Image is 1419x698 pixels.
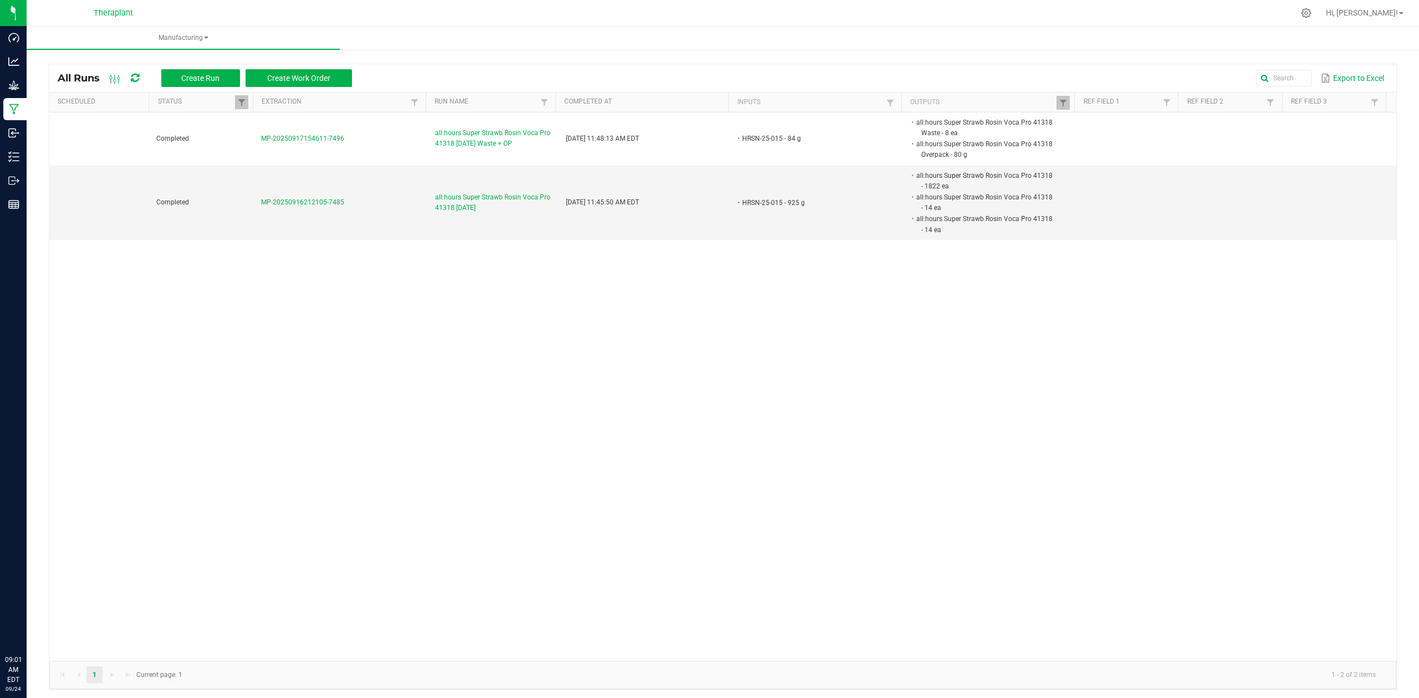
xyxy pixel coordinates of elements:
[1318,69,1387,88] button: Export to Excel
[27,33,340,43] span: Manufacturing
[1299,8,1313,18] div: Manage settings
[915,117,1055,138] li: all:hours Super Strawb Rosin Voca Pro 41318 Waste - 8 ea
[408,95,421,109] a: Filter
[1264,95,1277,109] a: Filter
[261,135,344,142] span: MP-20250917154611-7496
[901,93,1074,112] th: Outputs
[915,170,1055,192] li: all:hours Super Strawb Rosin Voca Pro 41318 - 1822 ea
[86,666,103,683] a: Page 1
[435,97,537,106] a: Run NameSortable
[8,32,19,43] inline-svg: Dashboard
[728,93,901,112] th: Inputs
[1256,70,1311,86] input: Search
[8,127,19,138] inline-svg: Inbound
[741,133,881,144] li: HRSN-25-015 - 84 g
[1056,96,1070,110] a: Filter
[1368,95,1381,109] a: Filter
[915,213,1055,235] li: all:hours Super Strawb Rosin Voca Pro 41318 - 14 ea
[8,199,19,210] inline-svg: Reports
[8,151,19,162] inline-svg: Inventory
[189,666,1385,684] kendo-pager-info: 1 - 2 of 2 items
[161,69,240,87] button: Create Run
[246,69,352,87] button: Create Work Order
[435,192,553,213] span: all:hours Super Strawb Rosin Voca Pro 41318 [DATE]
[181,74,220,83] span: Create Run
[49,661,1396,689] kendo-pager: Current page: 1
[156,198,189,206] span: Completed
[27,27,340,50] a: Manufacturing
[261,198,344,206] span: MP-20250916212105-7485
[564,97,724,106] a: Completed AtSortable
[158,97,235,106] a: StatusSortable
[58,97,145,106] a: ScheduledSortable
[1291,97,1368,106] a: Ref Field 3Sortable
[915,138,1055,160] li: all:hours Super Strawb Rosin Voca Pro 41318 Overpack - 80 g
[5,655,22,685] p: 09:01 AM EDT
[915,192,1055,213] li: all:hours Super Strawb Rosin Voca Pro 41318 - 14 ea
[11,609,44,643] iframe: Resource center
[566,135,639,142] span: [DATE] 11:48:13 AM EDT
[262,97,407,106] a: ExtractionSortable
[8,56,19,67] inline-svg: Analytics
[741,197,881,208] li: HRSN-25-015 - 925 g
[538,95,551,109] a: Filter
[1160,95,1173,109] a: Filter
[8,175,19,186] inline-svg: Outbound
[267,74,330,83] span: Create Work Order
[566,198,639,206] span: [DATE] 11:45:50 AM EDT
[5,685,22,693] p: 09/24
[435,128,553,149] span: all:hours Super Strawb Rosin Voca Pro 41318 [DATE] Waste + OP
[58,69,360,88] div: All Runs
[8,104,19,115] inline-svg: Manufacturing
[235,95,248,109] a: Filter
[1326,8,1398,17] span: Hi, [PERSON_NAME]!
[8,80,19,91] inline-svg: Grow
[884,96,897,110] a: Filter
[94,8,133,18] span: Theraplant
[1187,97,1264,106] a: Ref Field 2Sortable
[156,135,189,142] span: Completed
[1084,97,1161,106] a: Ref Field 1Sortable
